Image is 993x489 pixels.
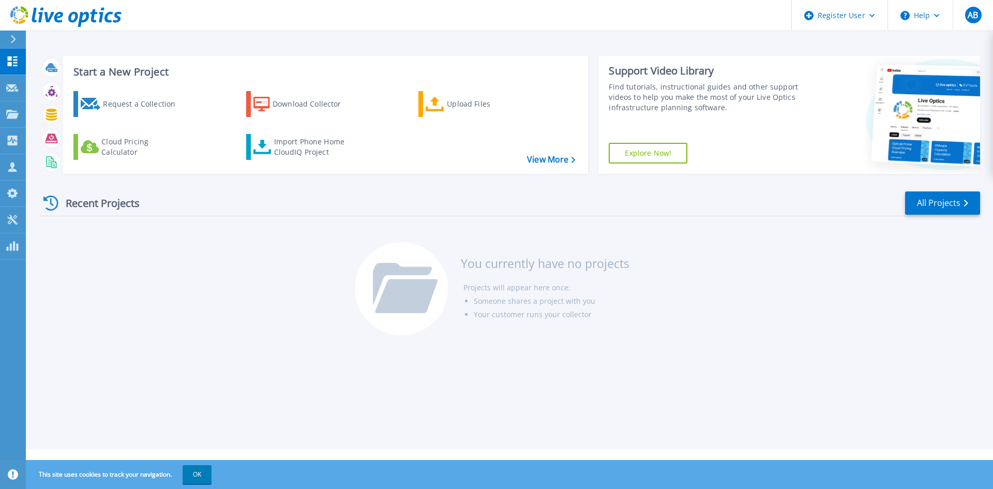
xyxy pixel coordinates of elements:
[474,294,629,308] li: Someone shares a project with you
[463,281,629,294] li: Projects will appear here once:
[246,91,362,117] a: Download Collector
[461,258,629,269] h3: You currently have no projects
[418,91,534,117] a: Upload Files
[73,134,189,160] a: Cloud Pricing Calculator
[28,465,212,484] span: This site uses cookies to track your navigation.
[73,91,189,117] a: Request a Collection
[103,94,186,114] div: Request a Collection
[73,66,575,78] h3: Start a New Project
[40,190,154,216] div: Recent Projects
[447,94,530,114] div: Upload Files
[527,155,575,165] a: View More
[968,11,978,19] span: AB
[609,64,803,78] div: Support Video Library
[609,143,687,164] a: Explore Now!
[474,308,629,321] li: Your customer runs your collector
[273,94,355,114] div: Download Collector
[609,82,803,113] div: Find tutorials, instructional guides and other support videos to help you make the most of your L...
[905,191,980,215] a: All Projects
[274,137,355,157] div: Import Phone Home CloudIQ Project
[101,137,184,157] div: Cloud Pricing Calculator
[183,465,212,484] button: OK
